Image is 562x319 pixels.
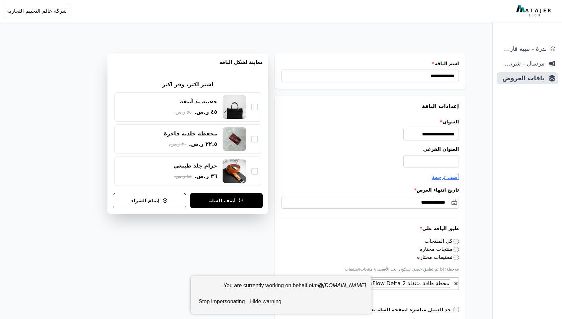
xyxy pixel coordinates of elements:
span: مرسال - شريط دعاية [499,59,545,68]
span: ٣٦ ر.س. [194,172,217,180]
label: منتجات مختارة [420,246,459,252]
button: أضف ترجمة [432,173,459,181]
span: ندرة - تنبية قارب علي النفاذ [499,44,547,54]
div: محفظة جلدية فاخرة [164,130,217,137]
label: اسم الباقة [282,60,459,67]
em: m@[DOMAIN_NAME] [313,283,366,288]
label: تاريخ انتهاء العرض [282,187,459,193]
div: You are currently working on behalf of . [196,282,366,295]
img: MatajerTech Logo [516,5,553,17]
label: كل المنتجات [425,238,459,244]
span: ٤٥ ر.س. [174,173,191,180]
button: قم بإزالة كل العناصر [454,279,459,286]
div: حقيبة يد أنيقة [180,98,217,105]
img: حزام جلد طبيعي [223,159,246,183]
label: العنوان الفرعي [282,146,459,152]
input: تصنيفات مختارة [454,255,459,260]
h3: معاينة لشكل الباقه [113,59,263,74]
h2: اشتر اكثر، وفر اكثر [159,81,216,89]
label: خذ العميل مباشرة لصفحة السلة بعد اضافة المنتج [338,306,454,313]
span: ٢٢.٥ ر.س. [189,140,217,148]
span: محطة طاقة متنقلة EcoFlow Delta 2 [361,280,450,287]
span: شركة عالم التخييم التجارية [7,7,67,15]
li: محطة طاقة متنقلة EcoFlow Delta 2 [354,279,450,288]
button: شركة عالم التخييم التجارية [4,4,70,18]
input: منتجات مختارة [454,247,459,252]
img: حقيبة يد أنيقة [223,95,246,119]
button: أضف للسلة [190,193,263,208]
label: طبق الباقة على [282,225,459,232]
div: حزام جلد طبيعي [174,162,218,170]
span: ٣٠ ر.س. [169,141,186,148]
span: ٤٥ ر.س. [194,108,217,116]
span: ٥٥ ر.س. [174,109,191,116]
h3: إعدادات الباقة [282,102,459,110]
input: كل المنتجات [454,239,459,244]
button: إتمام الشراء [113,193,186,208]
label: تصنيفات مختارة [417,254,459,260]
span: باقات العروض [499,74,545,83]
span: أضف ترجمة [432,174,459,180]
p: ملاحظة: إذا تم تطبيق خصم، سيكون الحد الأقصى ٨ منتجات/تصنيفات [282,267,459,272]
span: × [454,280,458,287]
button: stop impersonating [196,295,248,308]
button: hide warning [247,295,284,308]
label: العنوان [282,118,459,125]
img: محفظة جلدية فاخرة [223,127,246,151]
